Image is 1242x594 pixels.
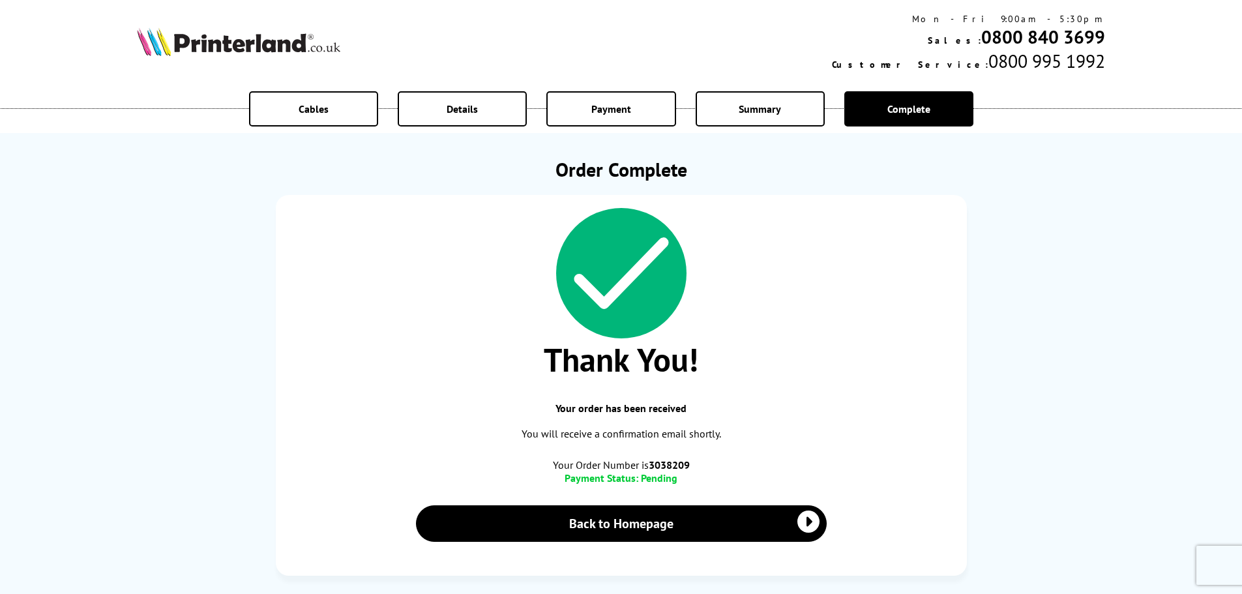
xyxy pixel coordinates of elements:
[289,402,954,415] span: Your order has been received
[137,27,340,56] img: Printerland Logo
[299,102,329,115] span: Cables
[416,505,827,542] a: Back to Homepage
[739,102,781,115] span: Summary
[276,156,967,182] h1: Order Complete
[649,458,690,471] b: 3038209
[832,59,988,70] span: Customer Service:
[981,25,1105,49] a: 0800 840 3699
[988,49,1105,73] span: 0800 995 1992
[289,338,954,381] span: Thank You!
[641,471,677,484] span: Pending
[887,102,930,115] span: Complete
[928,35,981,46] span: Sales:
[591,102,631,115] span: Payment
[832,13,1105,25] div: Mon - Fri 9:00am - 5:30pm
[289,425,954,443] p: You will receive a confirmation email shortly.
[565,471,638,484] span: Payment Status:
[447,102,478,115] span: Details
[289,458,954,471] span: Your Order Number is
